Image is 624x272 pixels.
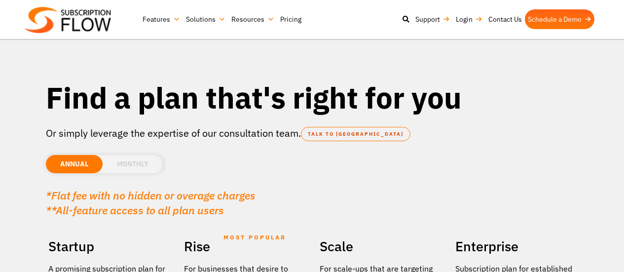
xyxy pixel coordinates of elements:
[46,188,256,202] em: *Flat fee with no hidden or overage charges
[103,155,163,173] li: MONTHLY
[183,9,228,29] a: Solutions
[455,235,576,258] h2: Enterprise
[301,127,410,141] a: TALK TO [GEOGRAPHIC_DATA]
[25,7,111,33] img: Subscriptionflow
[140,9,183,29] a: Features
[320,235,440,258] h2: Scale
[46,79,579,116] h1: Find a plan that's right for you
[453,9,485,29] a: Login
[46,203,224,217] em: **All-feature access to all plan users
[525,9,594,29] a: Schedule a Demo
[223,226,286,249] span: MOST POPULAR
[412,9,453,29] a: Support
[46,155,103,173] li: ANNUAL
[485,9,525,29] a: Contact Us
[277,9,304,29] a: Pricing
[46,126,579,141] p: Or simply leverage the expertise of our consultation team.
[228,9,277,29] a: Resources
[184,235,305,258] h2: Rise
[48,235,169,258] h2: Startup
